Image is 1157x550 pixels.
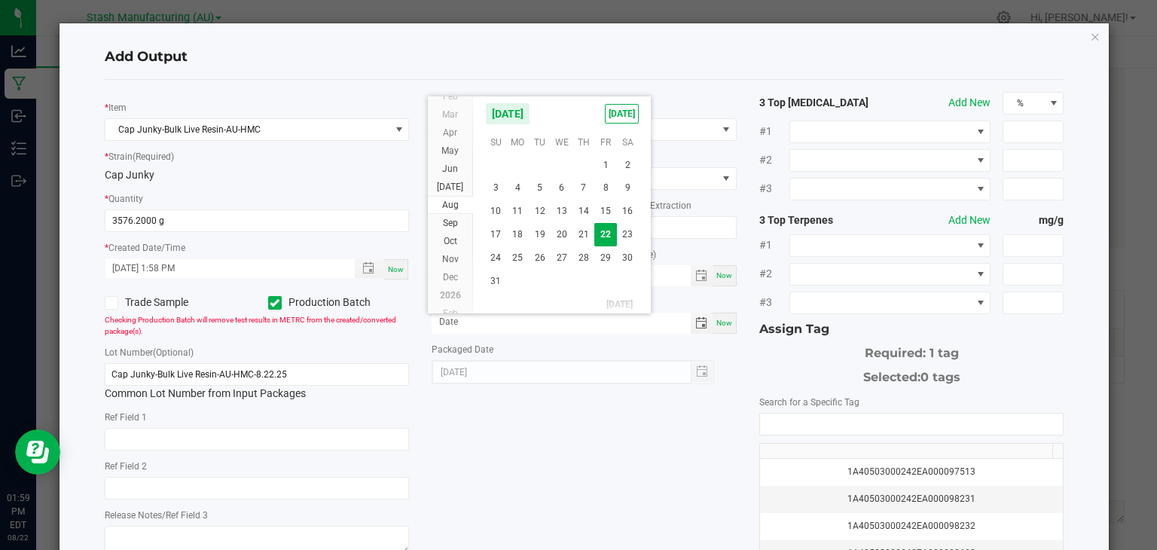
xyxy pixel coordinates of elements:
[442,163,458,174] span: Jun
[759,362,1064,387] div: Selected:
[485,270,507,293] span: 31
[529,200,551,223] span: 12
[594,223,616,246] td: Friday, August 22, 2025
[15,429,60,475] iframe: Resource center
[617,200,639,223] td: Saturday, August 16, 2025
[507,223,529,246] td: Monday, August 18, 2025
[443,308,458,319] span: Feb
[529,223,551,246] span: 19
[760,414,1064,435] input: NO DATA FOUND
[572,200,594,223] td: Thursday, August 14, 2025
[759,320,1064,338] div: Assign Tag
[529,200,551,223] td: Tuesday, August 12, 2025
[759,396,859,409] label: Search for a Specific Tag
[572,176,594,200] td: Thursday, August 7, 2025
[551,223,572,246] span: 20
[789,149,991,172] span: NO DATA FOUND
[1003,93,1044,114] span: %
[716,271,732,280] span: Now
[108,101,127,115] label: Item
[650,199,691,212] label: Extraction
[789,178,991,200] span: NO DATA FOUND
[485,246,507,270] td: Sunday, August 24, 2025
[485,176,507,200] td: Sunday, August 3, 2025
[572,176,594,200] span: 7
[617,223,639,246] span: 23
[617,154,639,177] td: Saturday, August 2, 2025
[105,363,410,402] div: Common Lot Number from Input Packages
[529,131,551,154] th: Tu
[108,241,185,255] label: Created Date/Time
[617,246,639,270] td: Saturday, August 30, 2025
[594,131,616,154] th: Fr
[572,246,594,270] td: Thursday, August 28, 2025
[716,319,732,327] span: Now
[443,127,457,138] span: Apr
[594,200,616,223] span: 15
[769,492,1055,506] div: 1A40503000242EA000098231
[355,259,384,278] span: Toggle popup
[507,223,529,246] span: 18
[485,102,530,125] span: [DATE]
[485,293,639,316] th: [DATE]
[507,246,529,270] td: Monday, August 25, 2025
[507,131,529,154] th: Mo
[594,176,616,200] span: 8
[759,212,881,228] strong: 3 Top Terpenes
[551,176,572,200] span: 6
[432,313,691,332] input: Date
[605,104,639,124] span: [DATE]
[507,200,529,223] td: Monday, August 11, 2025
[759,95,881,111] strong: 3 Top [MEDICAL_DATA]
[442,254,459,264] span: Nov
[440,290,461,301] span: 2026
[759,181,789,197] span: #3
[443,91,458,102] span: Feb
[551,200,572,223] td: Wednesday, August 13, 2025
[691,265,713,286] span: Toggle calendar
[105,259,340,278] input: Created Datetime
[1003,212,1064,228] strong: mg/g
[572,246,594,270] span: 28
[948,95,991,111] button: Add New
[485,246,507,270] span: 24
[442,109,458,120] span: Mar
[105,316,396,335] span: Checking Production Batch will remove test results in METRC from the created/converted package(s).
[759,237,789,253] span: #1
[617,176,639,200] span: 9
[759,152,789,168] span: #2
[789,292,991,314] span: NO DATA FOUND
[594,176,616,200] td: Friday, August 8, 2025
[529,176,551,200] td: Tuesday, August 5, 2025
[572,223,594,246] td: Thursday, August 21, 2025
[443,272,458,283] span: Dec
[108,150,174,163] label: Strain
[153,347,194,358] span: (Optional)
[444,236,457,246] span: Oct
[789,121,991,143] span: NO DATA FOUND
[432,343,493,356] label: Packaged Date
[551,176,572,200] td: Wednesday, August 6, 2025
[507,176,529,200] td: Monday, August 4, 2025
[572,200,594,223] span: 14
[105,169,154,181] span: Cap Junky
[529,223,551,246] td: Tuesday, August 19, 2025
[441,145,459,156] span: May
[789,263,991,286] span: NO DATA FOUND
[133,151,174,162] span: (Required)
[507,200,529,223] span: 11
[105,295,246,310] label: Trade Sample
[485,270,507,293] td: Sunday, August 31, 2025
[485,200,507,223] td: Sunday, August 10, 2025
[572,131,594,154] th: Th
[108,192,143,206] label: Quantity
[617,246,639,270] span: 30
[105,509,208,522] label: Release Notes/Ref Field 3
[594,154,616,177] td: Friday, August 1, 2025
[105,346,194,359] label: Lot Number
[105,460,147,473] label: Ref Field 2
[789,234,991,257] span: NO DATA FOUND
[948,212,991,228] button: Add New
[920,370,960,384] span: 0 tags
[617,176,639,200] td: Saturday, August 9, 2025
